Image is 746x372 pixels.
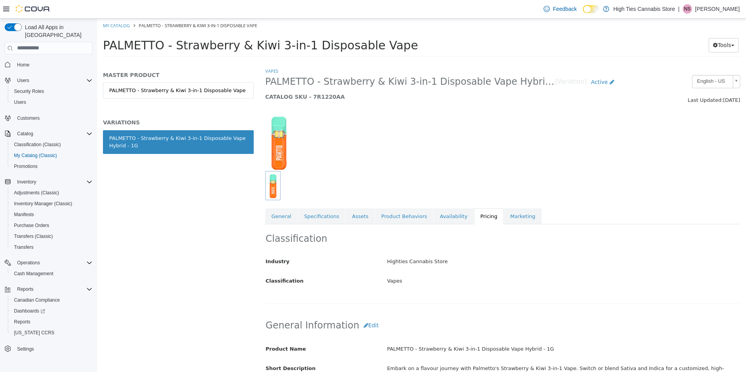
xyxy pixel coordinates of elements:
span: Users [11,98,92,107]
span: PALMETTO - Strawberry & Kiwi 3-in-1 Disposable Vape Hybrid - 1G [168,57,458,69]
span: Inventory [14,177,92,187]
span: Manifests [14,211,34,218]
button: Adjustments (Classic) [8,187,96,198]
span: Users [17,77,29,84]
span: Operations [14,258,92,267]
span: Adjustments (Classic) [14,190,59,196]
button: Transfers [8,242,96,253]
div: Nathan Soriano [683,4,692,14]
a: Reports [11,317,33,327]
button: My Catalog (Classic) [8,150,96,161]
span: Last Updated: [591,79,626,84]
button: Inventory [14,177,39,187]
a: Feedback [540,1,580,17]
span: Canadian Compliance [14,297,60,303]
button: Home [2,59,96,70]
a: Pricing [377,190,406,206]
span: Industry [169,240,193,246]
span: Promotions [14,163,38,169]
button: Promotions [8,161,96,172]
span: Feedback [553,5,577,13]
span: Purchase Orders [14,222,49,229]
button: Reports [8,316,96,327]
h2: General Information [169,300,643,314]
h5: MASTER PRODUCT [6,53,157,60]
a: Users [11,98,29,107]
span: Active [494,60,511,66]
a: Vapes [168,49,181,55]
span: Users [14,99,26,105]
span: English - US [595,57,633,69]
p: [PERSON_NAME] [695,4,740,14]
button: Operations [14,258,43,267]
span: Home [17,62,30,68]
a: Dashboards [11,306,48,316]
button: Catalog [14,129,36,138]
span: Classification [169,259,207,265]
a: English - US [595,56,643,70]
a: Inventory Manager (Classic) [11,199,75,208]
button: Customers [2,112,96,124]
span: Classification (Classic) [11,140,92,149]
span: Settings [14,344,92,353]
a: Transfers [11,243,37,252]
img: Cova [16,5,51,13]
a: [US_STATE] CCRS [11,328,58,337]
span: Operations [17,260,40,266]
span: Promotions [11,162,92,171]
a: Customers [14,114,43,123]
button: Cash Management [8,268,96,279]
button: Purchase Orders [8,220,96,231]
span: Transfers (Classic) [11,232,92,241]
span: Users [14,76,92,85]
a: Assets [249,190,277,206]
a: Settings [14,344,37,354]
button: Transfers (Classic) [8,231,96,242]
span: Transfers (Classic) [14,233,53,239]
a: Transfers (Classic) [11,232,56,241]
span: Catalog [14,129,92,138]
h2: Classification [169,214,643,226]
span: Catalog [17,131,33,137]
a: Product Behaviors [278,190,336,206]
a: Adjustments (Classic) [11,188,62,197]
small: [Variation] [458,60,490,66]
span: Cash Management [11,269,92,278]
button: Reports [2,284,96,295]
span: Washington CCRS [11,328,92,337]
span: Cash Management [14,271,53,277]
button: Canadian Compliance [8,295,96,306]
span: Home [14,60,92,70]
div: Embark on a flavour journey with Palmetto's Strawberry & Kiwi 3-in-1 Vape. Switch or blend Sativa... [284,343,648,364]
span: Reports [14,319,30,325]
button: Users [14,76,32,85]
span: Inventory Manager (Classic) [11,199,92,208]
span: Reports [14,285,92,294]
span: Transfers [14,244,33,250]
a: Cash Management [11,269,56,278]
span: Load All Apps in [GEOGRAPHIC_DATA] [22,23,92,39]
span: Inventory Manager (Classic) [14,201,72,207]
h5: CATALOG SKU - 7R1220AA [168,75,521,82]
span: Reports [11,317,92,327]
a: My Catalog [6,4,33,10]
button: Reports [14,285,37,294]
button: Catalog [2,128,96,139]
span: Customers [17,115,40,121]
button: Manifests [8,209,96,220]
div: Vapes [284,256,648,269]
p: High Ties Cannabis Store [613,4,675,14]
a: Manifests [11,210,37,219]
a: Availability [336,190,376,206]
span: Classification (Classic) [14,141,61,148]
div: Highties Cannabis Store [284,236,648,250]
span: My Catalog (Classic) [11,151,92,160]
span: Canadian Compliance [11,295,92,305]
span: Purchase Orders [11,221,92,230]
span: Customers [14,113,92,123]
p: | [678,4,680,14]
span: Transfers [11,243,92,252]
span: Reports [17,286,33,292]
div: PALMETTO - Strawberry & Kiwi 3-in-1 Disposable Vape Hybrid - 1G [284,324,648,337]
button: Tools [612,19,641,34]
